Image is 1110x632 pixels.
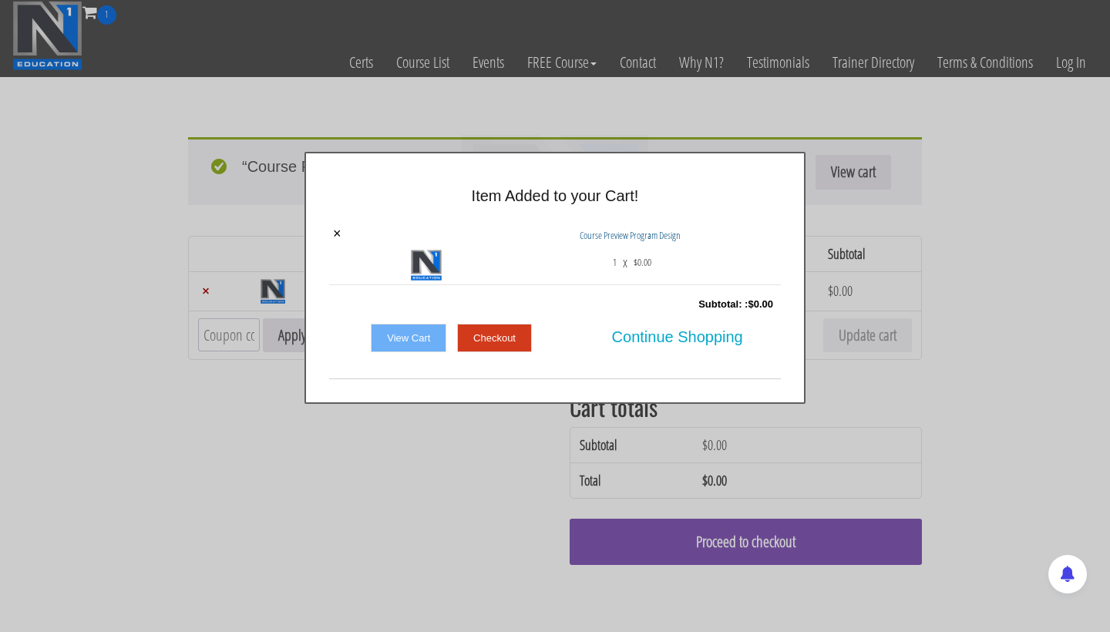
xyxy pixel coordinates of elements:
span: $ [748,298,753,310]
bdi: 0.00 [634,255,651,269]
span: Continue Shopping [612,321,743,353]
a: Checkout [457,324,532,353]
p: x [623,250,627,274]
a: × [333,227,341,240]
a: View Cart [371,324,446,353]
span: $ [634,255,637,269]
div: Subtotal: : [329,289,781,320]
img: Course Preview Program Design [411,250,442,281]
bdi: 0.00 [748,298,773,310]
span: Course Preview Program Design [580,228,681,242]
span: Item Added to your Cart! [472,187,639,204]
span: 1 [613,250,617,274]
